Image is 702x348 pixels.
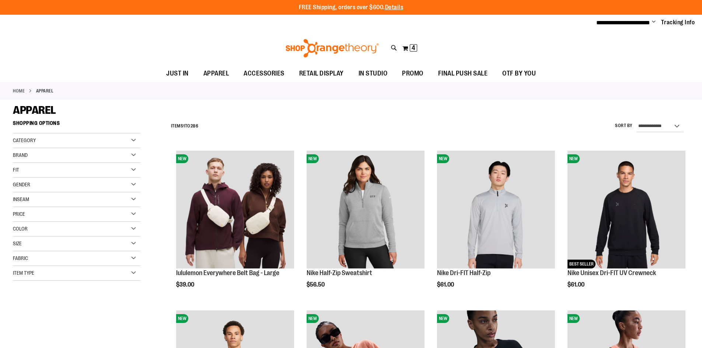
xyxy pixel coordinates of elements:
span: NEW [307,314,319,323]
div: product [433,147,559,307]
span: Item Type [13,270,34,276]
img: Nike Dri-FIT Half-Zip [437,151,555,268]
a: Tracking Info [661,18,695,27]
a: lululemon Everywhere Belt Bag - Large [176,269,279,277]
span: 286 [191,123,199,129]
span: OTF BY YOU [502,65,536,82]
span: 1 [183,123,185,129]
span: Brand [13,152,28,158]
strong: Shopping Options [13,117,140,133]
span: PROMO [402,65,423,82]
button: Account menu [652,19,656,26]
span: $61.00 [437,281,455,288]
span: APPAREL [203,65,229,82]
span: FINAL PUSH SALE [438,65,488,82]
h2: Items to [171,120,199,132]
img: Nike Unisex Dri-FIT UV Crewneck [567,151,685,268]
strong: APPAREL [36,88,54,94]
span: NEW [176,154,188,163]
span: $61.00 [567,281,586,288]
span: Inseam [13,196,29,202]
span: NEW [567,154,580,163]
span: Size [13,240,22,246]
span: NEW [437,314,449,323]
span: $56.50 [307,281,326,288]
span: $39.00 [176,281,195,288]
span: ACCESSORIES [244,65,284,82]
span: Category [13,137,36,143]
div: product [564,147,689,307]
label: Sort By [615,123,633,129]
span: JUST IN [166,65,189,82]
div: product [303,147,428,307]
a: lululemon Everywhere Belt Bag - LargeNEW [176,151,294,270]
span: NEW [307,154,319,163]
a: Nike Dri-FIT Half-ZipNEW [437,151,555,270]
a: Details [385,4,404,11]
span: RETAIL DISPLAY [299,65,344,82]
img: Nike Half-Zip Sweatshirt [307,151,425,268]
span: 4 [412,44,415,52]
span: Fit [13,167,19,173]
span: NEW [437,154,449,163]
span: IN STUDIO [359,65,388,82]
a: Nike Unisex Dri-FIT UV CrewneckNEWBEST SELLER [567,151,685,270]
img: lululemon Everywhere Belt Bag - Large [176,151,294,268]
a: Home [13,88,25,94]
a: Nike Unisex Dri-FIT UV Crewneck [567,269,656,277]
span: Fabric [13,255,28,261]
div: product [172,147,298,307]
span: NEW [176,314,188,323]
span: Color [13,226,28,232]
a: Nike Dri-FIT Half-Zip [437,269,490,277]
span: BEST SELLER [567,260,596,268]
span: NEW [567,314,580,323]
p: FREE Shipping, orders over $600. [299,3,404,12]
span: APPAREL [13,104,56,116]
span: Gender [13,182,30,187]
a: Nike Half-Zip Sweatshirt [307,269,372,277]
a: Nike Half-Zip SweatshirtNEW [307,151,425,270]
span: Price [13,211,25,217]
img: Shop Orangetheory [284,39,380,57]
